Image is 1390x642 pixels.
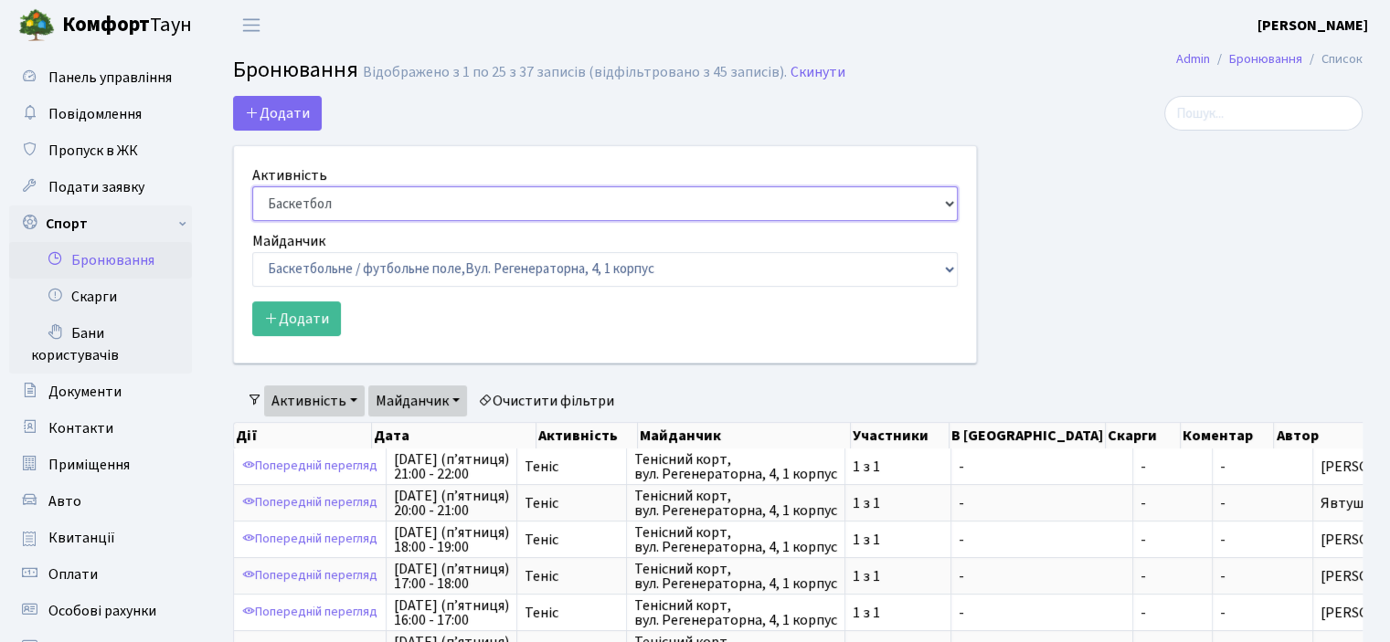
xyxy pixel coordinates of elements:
[9,410,192,447] a: Контакти
[1141,605,1204,620] span: -
[48,418,113,438] span: Контакти
[372,423,536,448] th: Дата
[959,532,1125,547] span: -
[18,7,55,44] img: logo.png
[238,525,382,553] a: Попередній перегляд
[1141,459,1204,474] span: -
[1164,96,1363,131] input: Пошук...
[1220,603,1226,623] span: -
[48,104,142,124] span: Повідомлення
[853,605,943,620] span: 1 з 1
[536,423,638,448] th: Активність
[634,562,837,591] span: Тенісний корт, вул. Регенераторна, 4, 1 корпус
[1220,493,1226,513] span: -
[9,205,192,242] a: Спорт
[525,532,619,547] span: Теніс
[790,64,845,81] a: Скинути
[1229,49,1302,68] a: Бронювання
[9,374,192,410] a: Документи
[48,382,122,402] span: Документи
[9,242,192,279] a: Бронювання
[368,385,467,416] a: Майданчик
[525,569,619,584] span: Теніс
[9,593,192,629] a: Особові рахунки
[634,489,837,518] span: Тенісний корт, вул. Регенераторна, 4, 1 корпус
[638,423,851,448] th: Майданчик
[48,177,144,197] span: Подати заявку
[233,96,322,131] button: Додати
[1149,40,1390,79] nav: breadcrumb
[238,452,382,480] a: Попередній перегляд
[1141,569,1204,584] span: -
[238,598,382,626] a: Попередній перегляд
[1220,566,1226,586] span: -
[48,528,115,548] span: Квитанції
[228,10,274,40] button: Переключити навігацію
[853,569,943,584] span: 1 з 1
[634,598,837,627] span: Тенісний корт, вул. Регенераторна, 4, 1 корпус
[394,452,509,481] span: [DATE] (п’ятниця) 21:00 - 22:00
[48,141,138,161] span: Пропуск в ЖК
[1106,423,1181,448] th: Скарги
[1141,496,1204,510] span: -
[252,230,325,252] label: Майданчик
[1302,49,1363,69] li: Список
[62,10,192,41] span: Таун
[853,459,943,474] span: 1 з 1
[525,605,619,620] span: Теніс
[1220,530,1226,550] span: -
[1257,15,1368,37] a: [PERSON_NAME]
[9,132,192,169] a: Пропуск в ЖК
[9,483,192,520] a: Авто
[9,96,192,132] a: Повідомлення
[62,10,150,39] b: Комфорт
[634,452,837,481] span: Тенісний корт, вул. Регенераторна, 4, 1 корпус
[48,68,172,88] span: Панель управління
[234,423,372,448] th: Дії
[9,556,192,593] a: Оплати
[233,54,358,86] span: Бронювання
[48,601,156,621] span: Особові рахунки
[252,301,341,336] button: Додати
[9,169,192,205] a: Подати заявку
[959,459,1125,474] span: -
[950,423,1106,448] th: В [GEOGRAPHIC_DATA]
[48,455,130,475] span: Приміщення
[525,496,619,510] span: Теніс
[9,279,192,315] a: Скарги
[525,459,619,474] span: Теніс
[48,491,81,511] span: Авто
[252,164,327,186] label: Активність
[238,489,382,517] a: Попередній перегляд
[394,598,509,627] span: [DATE] (п’ятниця) 16:00 - 17:00
[238,562,382,590] a: Попередній перегляд
[634,525,837,554] span: Тенісний корт, вул. Регенераторна, 4, 1 корпус
[394,489,509,518] span: [DATE] (п’ятниця) 20:00 - 21:00
[394,525,509,554] span: [DATE] (п’ятниця) 18:00 - 19:00
[959,569,1125,584] span: -
[959,605,1125,620] span: -
[1181,423,1274,448] th: Коментар
[363,64,787,81] div: Відображено з 1 по 25 з 37 записів (відфільтровано з 45 записів).
[959,496,1125,510] span: -
[471,385,621,416] a: Очистити фільтри
[1220,457,1226,477] span: -
[264,385,365,416] a: Активність
[1176,49,1210,68] a: Admin
[1257,16,1368,36] b: [PERSON_NAME]
[853,496,943,510] span: 1 з 1
[394,562,509,591] span: [DATE] (п’ятниця) 17:00 - 18:00
[9,315,192,374] a: Бани користувачів
[1141,532,1204,547] span: -
[851,423,950,448] th: Участники
[853,532,943,547] span: 1 з 1
[9,520,192,556] a: Квитанції
[48,564,98,584] span: Оплати
[9,447,192,483] a: Приміщення
[9,59,192,96] a: Панель управління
